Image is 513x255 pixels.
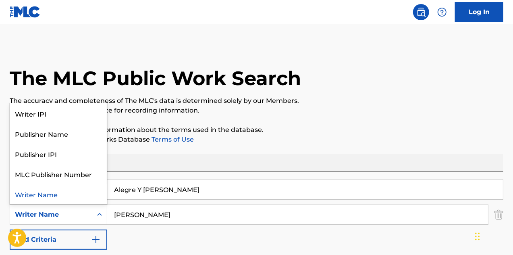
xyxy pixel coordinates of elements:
p: Please review the Musical Works Database [10,135,503,144]
p: Please for more information about the terms used in the database. [10,125,503,135]
p: The accuracy and completeness of The MLC's data is determined solely by our Members. [10,96,503,106]
div: Help [434,4,450,20]
iframe: Chat Widget [473,216,513,255]
div: Writer Name [15,210,87,219]
p: It is not an authoritative source for recording information. [10,106,503,115]
div: Publisher IPI [10,144,107,164]
h1: The MLC Public Work Search [10,66,301,90]
img: 9d2ae6d4665cec9f34b9.svg [91,235,101,245]
img: search [416,7,426,17]
div: Drag [475,224,480,249]
img: help [437,7,447,17]
div: MLC Publisher Number [10,164,107,184]
div: Writer IPI [10,103,107,123]
button: Add Criteria [10,230,107,250]
img: Delete Criterion [494,205,503,225]
div: Writer Name [10,184,107,204]
a: Terms of Use [150,136,194,143]
div: Publisher Name [10,123,107,144]
a: Public Search [413,4,429,20]
a: Log In [455,2,503,22]
img: MLC Logo [10,6,41,18]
